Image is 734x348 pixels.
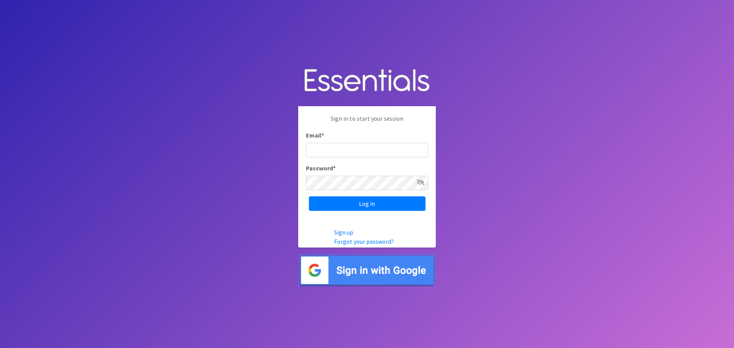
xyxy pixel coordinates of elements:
[322,131,324,139] abbr: required
[309,196,425,211] input: Log in
[334,228,353,236] a: Sign up
[306,163,336,173] label: Password
[298,61,436,100] img: Human Essentials
[334,238,394,245] a: Forgot your password?
[306,131,324,140] label: Email
[298,254,436,287] img: Sign in with Google
[333,164,336,172] abbr: required
[306,114,428,131] p: Sign in to start your session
